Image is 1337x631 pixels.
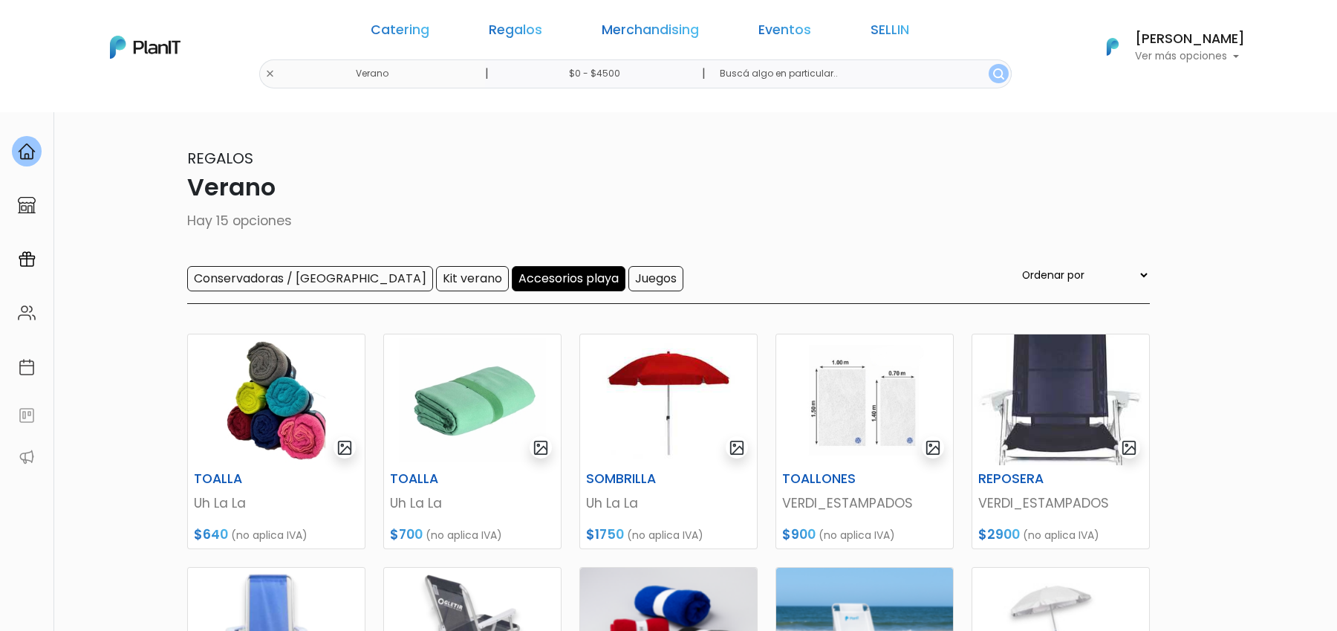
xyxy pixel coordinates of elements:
[972,334,1150,549] a: gallery-light REPOSERA VERDI_ESTAMPADOS $2900 (no aplica IVA)
[384,334,561,465] img: thumb_WhatsApp_Image_2023-10-16_at_20.11.37.jpg
[586,525,624,543] span: $1750
[1087,27,1245,66] button: PlanIt Logo [PERSON_NAME] Ver más opciones
[702,65,706,82] p: |
[194,525,228,543] span: $640
[18,358,36,376] img: calendar-87d922413cdce8b2cf7b7f5f62616a5cf9e4887200fb71536465627b3292af00.svg
[775,334,954,549] a: gallery-light TOALLONES VERDI_ESTAMPADOS $900 (no aplica IVA)
[110,36,180,59] img: PlanIt Logo
[972,334,1149,465] img: thumb_WhatsApp_Image_2023-11-21_at_17.30.47.jpeg
[18,250,36,268] img: campaigns-02234683943229c281be62815700db0a1741e53638e28bf9629b52c665b00959.svg
[390,494,555,513] p: Uh La La
[18,304,36,322] img: people-662611757002400ad9ed0e3c099ab2801c6687ba6c219adb57efc949bc21e19d.svg
[925,439,942,456] img: gallery-light
[231,528,308,543] span: (no aplica IVA)
[993,68,1004,80] img: search_button-432b6d5273f82d61273b3651a40e1bd1b912527efae98b1b7a1b2c0702e16a8d.svg
[758,24,811,42] a: Eventos
[1121,439,1138,456] img: gallery-light
[628,266,683,291] input: Juegos
[969,471,1091,487] h6: REPOSERA
[383,334,562,549] a: gallery-light TOALLA Uh La La $700 (no aplica IVA)
[871,24,909,42] a: SELLIN
[436,266,509,291] input: Kit verano
[265,69,275,79] img: close-6986928ebcb1d6c9903e3b54e860dbc4d054630f23adef3a32610726dff6a82b.svg
[512,266,625,291] input: Accesorios playa
[533,439,550,456] img: gallery-light
[978,494,1143,513] p: VERDI_ESTAMPADOS
[579,334,758,549] a: gallery-light SOMBRILLA Uh La La $1750 (no aplica IVA)
[776,334,953,465] img: thumb_Captura_de_pantalla_2023-10-27_155328.jpg
[18,407,36,424] img: feedback-78b5a0c8f98aac82b08bfc38622c3050aee476f2c9584af64705fc4e61158814.svg
[187,266,433,291] input: Conservadoras / [GEOGRAPHIC_DATA]
[371,24,429,42] a: Catering
[18,448,36,466] img: partners-52edf745621dab592f3b2c58e3bca9d71375a7ef29c3b500c9f145b62cc070d4.svg
[1135,51,1245,62] p: Ver más opciones
[187,211,1150,230] p: Hay 15 opciones
[381,471,503,487] h6: TOALLA
[1096,30,1129,63] img: PlanIt Logo
[390,525,423,543] span: $700
[577,471,699,487] h6: SOMBRILLA
[336,439,354,456] img: gallery-light
[708,59,1012,88] input: Buscá algo en particular..
[426,528,502,543] span: (no aplica IVA)
[978,525,1020,543] span: $2900
[819,528,895,543] span: (no aplica IVA)
[602,24,699,42] a: Merchandising
[627,528,703,543] span: (no aplica IVA)
[187,334,365,549] a: gallery-light TOALLA Uh La La $640 (no aplica IVA)
[18,143,36,161] img: home-e721727adea9d79c4d83392d1f703f7f8bce08238fde08b1acbfd93340b81755.svg
[580,334,757,465] img: thumb_WhatsApp_Image_2023-10-16_at_20.14.41.jpeg
[1135,33,1245,46] h6: [PERSON_NAME]
[194,494,359,513] p: Uh La La
[586,494,751,513] p: Uh La La
[1023,528,1099,543] span: (no aplica IVA)
[773,471,895,487] h6: TOALLONES
[489,24,542,42] a: Regalos
[18,196,36,214] img: marketplace-4ceaa7011d94191e9ded77b95e3339b90024bf715f7c57f8cf31f2d8c509eaba.svg
[729,439,746,456] img: gallery-light
[185,471,307,487] h6: TOALLA
[187,147,1150,169] p: Regalos
[782,525,816,543] span: $900
[188,334,365,465] img: thumb_WhatsApp_Image_2023-10-16_at_20.09.06.jpg
[782,494,947,513] p: VERDI_ESTAMPADOS
[187,169,1150,205] p: Verano
[485,65,489,82] p: |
